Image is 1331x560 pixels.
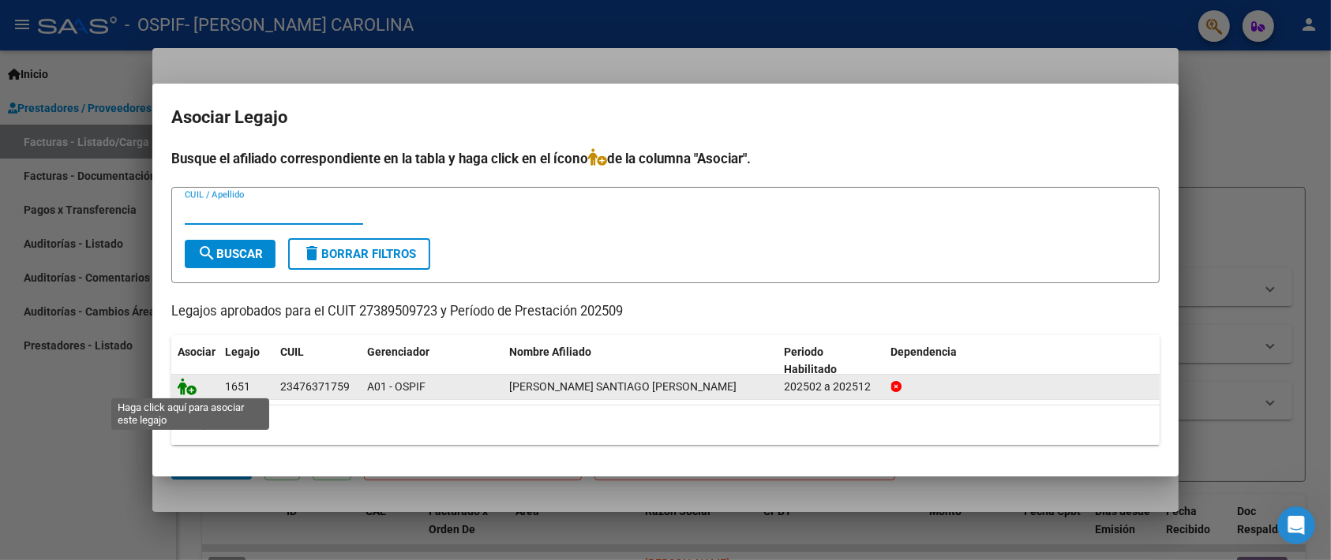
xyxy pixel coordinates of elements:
[288,238,430,270] button: Borrar Filtros
[197,244,216,263] mat-icon: search
[302,247,416,261] span: Borrar Filtros
[509,345,591,358] span: Nombre Afiliado
[171,335,219,387] datatable-header-cell: Asociar
[225,345,260,358] span: Legajo
[219,335,274,387] datatable-header-cell: Legajo
[1277,506,1315,544] iframe: Intercom live chat
[171,148,1160,169] h4: Busque el afiliado correspondiente en la tabla y haga click en el ícono de la columna "Asociar".
[178,345,216,358] span: Asociar
[274,335,361,387] datatable-header-cell: CUIL
[302,244,321,263] mat-icon: delete
[361,335,503,387] datatable-header-cell: Gerenciador
[225,380,250,393] span: 1651
[171,302,1160,322] p: Legajos aprobados para el CUIT 27389509723 y Período de Prestación 202509
[367,380,426,393] span: A01 - OSPIF
[891,345,958,358] span: Dependencia
[503,335,778,387] datatable-header-cell: Nombre Afiliado
[197,247,263,261] span: Buscar
[171,103,1160,133] h2: Asociar Legajo
[280,345,304,358] span: CUIL
[885,335,1160,387] datatable-header-cell: Dependencia
[778,335,885,387] datatable-header-cell: Periodo Habilitado
[280,378,350,396] div: 23476371759
[171,405,1160,445] div: 1 registros
[785,378,879,396] div: 202502 a 202512
[785,345,838,376] span: Periodo Habilitado
[367,345,429,358] span: Gerenciador
[185,240,276,268] button: Buscar
[509,380,737,393] span: OLIVERO SANTIAGO RUBEN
